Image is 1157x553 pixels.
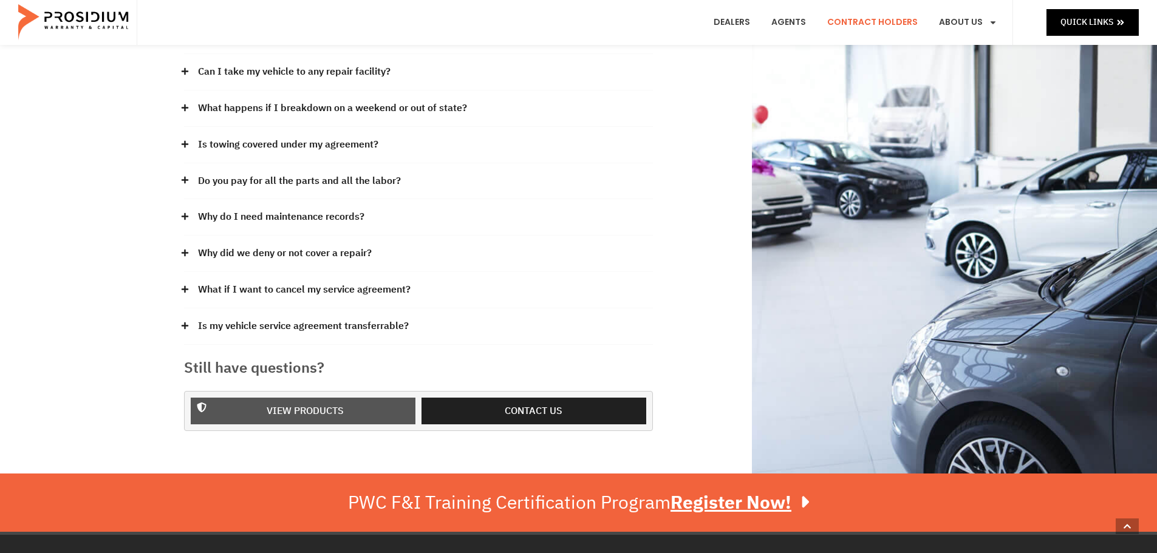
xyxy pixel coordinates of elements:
span: Contact us [505,402,562,420]
a: Why do I need maintenance records? [198,208,364,226]
a: Can I take my vehicle to any repair facility? [198,63,391,81]
a: What happens if I breakdown on a weekend or out of state? [198,100,467,117]
u: Register Now! [671,489,791,516]
span: Quick Links [1060,15,1113,30]
a: View Products [191,398,415,425]
a: Do you pay for all the parts and all the labor? [198,172,401,190]
a: What if I want to cancel my service agreement? [198,281,411,299]
div: Is my vehicle service agreement transferrable? [184,308,653,345]
span: View Products [267,402,344,420]
div: Do you pay for all the parts and all the labor? [184,163,653,200]
div: Is towing covered under my agreement? [184,127,653,163]
a: Is my vehicle service agreement transferrable? [198,317,409,335]
div: Why did we deny or not cover a repair? [184,236,653,272]
a: Quick Links [1046,9,1139,35]
div: PWC F&I Training Certification Program [348,492,809,514]
a: Is towing covered under my agreement? [198,136,378,154]
h3: Still have questions? [184,357,653,379]
div: What if I want to cancel my service agreement? [184,272,653,308]
a: Why did we deny or not cover a repair? [198,245,372,262]
div: Can I take my vehicle to any repair facility? [184,54,653,90]
div: What happens if I breakdown on a weekend or out of state? [184,90,653,127]
div: Why do I need maintenance records? [184,199,653,236]
a: Contact us [422,398,646,425]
